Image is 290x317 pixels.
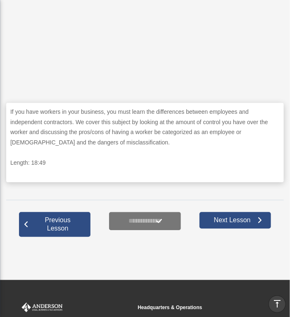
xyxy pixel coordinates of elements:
[10,158,280,168] p: Length: 18:49
[19,212,91,237] a: Previous Lesson
[14,303,64,312] img: Anderson Advisors Platinum Portal
[207,216,257,225] span: Next Lesson
[10,107,280,148] p: If you have workers in your business, you must learn the differences between employees and indepe...
[138,304,255,312] small: Headquarters & Operations
[200,212,271,229] a: Next Lesson
[29,216,87,233] span: Previous Lesson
